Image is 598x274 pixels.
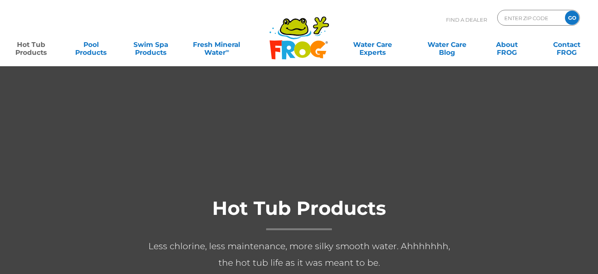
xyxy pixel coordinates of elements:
[226,48,229,54] sup: ∞
[128,37,174,52] a: Swim SpaProducts
[565,11,579,25] input: GO
[446,10,487,30] p: Find A Dealer
[335,37,410,52] a: Water CareExperts
[484,37,530,52] a: AboutFROG
[544,37,590,52] a: ContactFROG
[424,37,470,52] a: Water CareBlog
[142,198,457,230] h1: Hot Tub Products
[8,37,54,52] a: Hot TubProducts
[68,37,114,52] a: PoolProducts
[142,238,457,271] p: Less chlorine, less maintenance, more silky smooth water. Ahhhhhhh, the hot tub life as it was me...
[504,12,557,24] input: Zip Code Form
[187,37,246,52] a: Fresh MineralWater∞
